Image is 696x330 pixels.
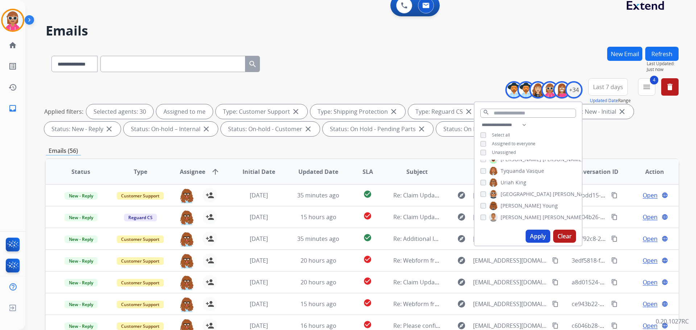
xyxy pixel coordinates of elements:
[473,256,548,265] span: [EMAIL_ADDRESS][DOMAIN_NAME]
[408,104,480,119] div: Type: Reguard CS
[393,191,509,199] span: Re: Claim Update: Parts ordered for repair
[301,300,336,308] span: 15 hours ago
[543,214,583,221] span: [PERSON_NAME]
[406,167,428,176] span: Subject
[572,300,682,308] span: ce943b22-d97b-4171-b6e3-24a9b0f06bf5
[501,167,525,175] span: Tyquanda
[301,322,336,330] span: 16 hours ago
[553,230,576,243] button: Clear
[301,278,336,286] span: 20 hours ago
[65,192,98,200] span: New - Reply
[206,213,214,221] mat-icon: person_add
[473,234,548,243] span: [EMAIL_ADDRESS][DOMAIN_NAME]
[473,191,548,200] span: [EMAIL_ADDRESS][DOMAIN_NAME]
[117,322,164,330] span: Customer Support
[65,235,98,243] span: New - Reply
[65,214,98,221] span: New - Reply
[457,300,466,308] mat-icon: explore
[492,141,535,147] span: Assigned to everyone
[117,192,164,200] span: Customer Support
[8,104,17,113] mat-icon: inbox
[572,256,680,264] span: 3edf5818-fab9-4210-9062-d10e6b14ffd5
[590,98,618,104] button: Updated Date
[526,167,544,175] span: Vasque
[457,256,466,265] mat-icon: explore
[206,256,214,265] mat-icon: person_add
[565,81,583,99] div: +34
[117,257,164,265] span: Customer Support
[310,104,405,119] div: Type: Shipping Protection
[179,297,194,312] img: agent-avatar
[643,234,658,243] span: Open
[363,190,372,199] mat-icon: check_circle
[65,279,98,287] span: New - Reply
[607,47,642,61] button: New Email
[248,60,257,68] mat-icon: search
[105,125,113,133] mat-icon: close
[457,321,466,330] mat-icon: explore
[44,107,83,116] p: Applied filters:
[611,192,618,199] mat-icon: content_copy
[393,213,509,221] span: Re: Claim Update: Parts ordered for repair
[250,256,268,264] span: [DATE]
[363,212,372,220] mat-icon: check_circle
[65,301,98,308] span: New - Reply
[206,300,214,308] mat-icon: person_add
[647,61,679,67] span: Last Updated:
[206,191,214,200] mat-icon: person_add
[363,233,372,242] mat-icon: check_circle
[8,83,17,92] mat-icon: history
[643,256,658,265] span: Open
[611,322,618,329] mat-icon: content_copy
[206,234,214,243] mat-icon: person_add
[619,159,679,184] th: Action
[590,97,631,104] span: Range
[156,104,213,119] div: Assigned to me
[483,109,489,116] mat-icon: search
[611,257,618,264] mat-icon: content_copy
[117,235,164,243] span: Customer Support
[298,167,338,176] span: Updated Date
[363,255,372,264] mat-icon: check_circle
[457,191,466,200] mat-icon: explore
[46,146,81,155] p: Emails (56)
[501,191,551,198] span: [GEOGRAPHIC_DATA]
[611,301,618,307] mat-icon: content_copy
[297,191,339,199] span: 35 minutes ago
[179,275,194,290] img: agent-avatar
[593,85,623,88] span: Last 7 days
[363,320,372,329] mat-icon: check_circle
[457,278,466,287] mat-icon: explore
[216,104,307,119] div: Type: Customer Support
[65,257,98,265] span: New - Reply
[211,167,220,176] mat-icon: arrow_upward
[642,83,651,91] mat-icon: menu
[638,78,655,96] button: 4
[572,322,684,330] span: c6046b28-ded8-4c1a-8e04-09cb7627b736
[323,122,433,136] div: Status: On Hold - Pending Parts
[643,191,658,200] span: Open
[552,301,559,307] mat-icon: content_copy
[492,149,516,155] span: Unassigned
[647,67,679,72] span: Just now
[179,188,194,203] img: agent-avatar
[643,213,658,221] span: Open
[124,214,157,221] span: Reguard CS
[662,214,668,220] mat-icon: language
[304,125,312,133] mat-icon: close
[8,62,17,71] mat-icon: list_alt
[643,278,658,287] span: Open
[645,47,679,61] button: Refresh
[611,279,618,285] mat-icon: content_copy
[473,300,548,308] span: [EMAIL_ADDRESS][DOMAIN_NAME]
[124,122,218,136] div: Status: On-hold – Internal
[393,256,567,264] span: Re: Webform from [EMAIL_ADDRESS][DOMAIN_NAME] on [DATE]
[250,322,268,330] span: [DATE]
[457,234,466,243] mat-icon: explore
[656,317,689,326] p: 0.20.1027RC
[515,179,526,186] span: King
[362,167,373,176] span: SLA
[250,278,268,286] span: [DATE]
[301,256,336,264] span: 20 hours ago
[572,278,679,286] span: a8d01524-ef5c-4136-bfe9-87bfdfdce836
